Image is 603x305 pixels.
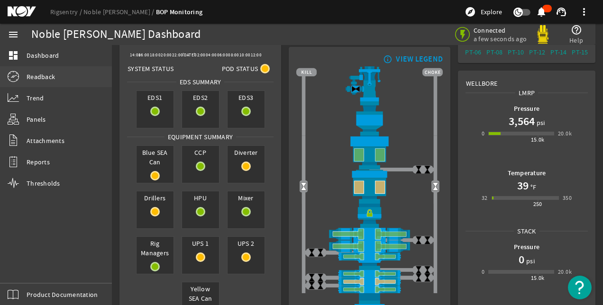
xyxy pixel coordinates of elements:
[507,47,525,57] div: PT-10
[316,248,325,257] img: ValveClose.png
[137,91,174,104] span: EDS1
[296,270,443,278] img: PipeRamOpen.png
[474,26,527,35] span: Connected
[509,114,535,129] h1: 3,564
[515,88,538,98] span: LMRP
[176,77,225,87] span: EDS SUMMARY
[83,8,156,16] a: Noble [PERSON_NAME]
[8,50,19,61] mat-icon: dashboard
[569,36,583,45] span: Help
[307,248,316,257] img: ValveClose.png
[296,228,443,240] img: ShearRamOpen.png
[156,8,203,17] a: BOP Monitoring
[296,66,443,101] img: RiserAdapter.png
[381,55,393,63] mat-icon: info_outline
[568,276,592,299] button: Open Resource Center
[529,47,546,57] div: PT-12
[414,236,423,245] img: ValveClose.png
[414,165,423,174] img: ValveClose.png
[194,52,205,58] text: 02:00
[461,4,506,19] button: Explore
[571,24,582,36] mat-icon: help_outline
[27,136,64,145] span: Attachments
[164,132,236,142] span: Equipment Summary
[296,286,443,293] img: PipeRamOpen.png
[206,52,217,58] text: 04:00
[182,191,219,205] span: HPU
[307,281,316,290] img: ValveClose.png
[519,252,524,267] h1: 0
[31,30,201,39] div: Noble [PERSON_NAME] Dashboard
[481,7,502,17] span: Explore
[239,52,250,58] text: 10:00
[535,118,545,127] span: psi
[27,157,50,167] span: Reports
[50,8,83,16] a: Rigsentry
[563,193,572,203] div: 350
[296,170,443,203] img: LowerAnnularOpenBlock.png
[228,146,265,159] span: Diverter
[27,115,46,124] span: Panels
[316,273,325,282] img: ValveClose.png
[514,226,539,236] span: Stack
[228,91,265,104] span: EDS3
[431,182,440,191] img: Valve2Open.png
[536,6,547,18] mat-icon: notifications
[307,273,316,282] img: ValveClose.png
[482,193,488,203] div: 32
[482,129,484,138] div: 0
[130,52,141,58] text: 14:00
[137,146,174,169] span: Blue SEA Can
[299,182,308,191] img: Valve2Open.png
[423,236,432,245] img: ValveClose.png
[228,191,265,205] span: Mixer
[172,52,183,58] text: 22:00
[514,242,539,251] b: Pressure
[296,135,443,170] img: UpperAnnularOpen.png
[182,282,219,305] span: Yellow SEA Can
[138,52,149,58] text: 16:00
[150,52,161,58] text: 18:00
[137,191,174,205] span: Drillers
[296,204,443,228] img: RiserConnectorLock.png
[531,273,545,283] div: 15.0k
[8,29,19,40] mat-icon: menu
[228,237,265,250] span: UPS 2
[217,52,228,58] text: 06:00
[296,240,443,252] img: ShearRamOpen.png
[296,101,443,135] img: FlexJoint.png
[474,35,527,43] span: a few seconds ago
[414,273,423,282] img: ValveClose.png
[571,47,589,57] div: PT-15
[351,84,360,93] img: Valve2Close.png
[182,237,219,250] span: UPS 1
[558,129,572,138] div: 20.0k
[251,52,262,58] text: 12:00
[423,273,432,282] img: ValveClose.png
[558,267,572,277] div: 20.0k
[486,47,503,57] div: PT-08
[296,278,443,285] img: PipeRamOpenBlock.png
[465,6,476,18] mat-icon: explore
[161,52,172,58] text: 20:00
[423,266,432,275] img: ValveClose.png
[465,47,482,57] div: PT-06
[514,104,539,113] b: Pressure
[228,52,239,58] text: 08:00
[482,267,484,277] div: 0
[423,165,432,174] img: ValveClose.png
[573,0,595,23] button: more_vert
[296,260,443,270] img: BopBodyShearBottom.png
[556,6,567,18] mat-icon: support_agent
[529,182,537,192] span: °F
[524,256,535,266] span: psi
[316,281,325,290] img: ValveClose.png
[533,25,552,44] img: Yellowpod.svg
[296,252,443,260] img: PipeRamOpen.png
[508,169,546,178] b: Temperature
[222,64,258,73] span: Pod Status
[517,178,529,193] h1: 39
[550,47,567,57] div: PT-14
[182,146,219,159] span: CCP
[531,135,545,144] div: 15.0k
